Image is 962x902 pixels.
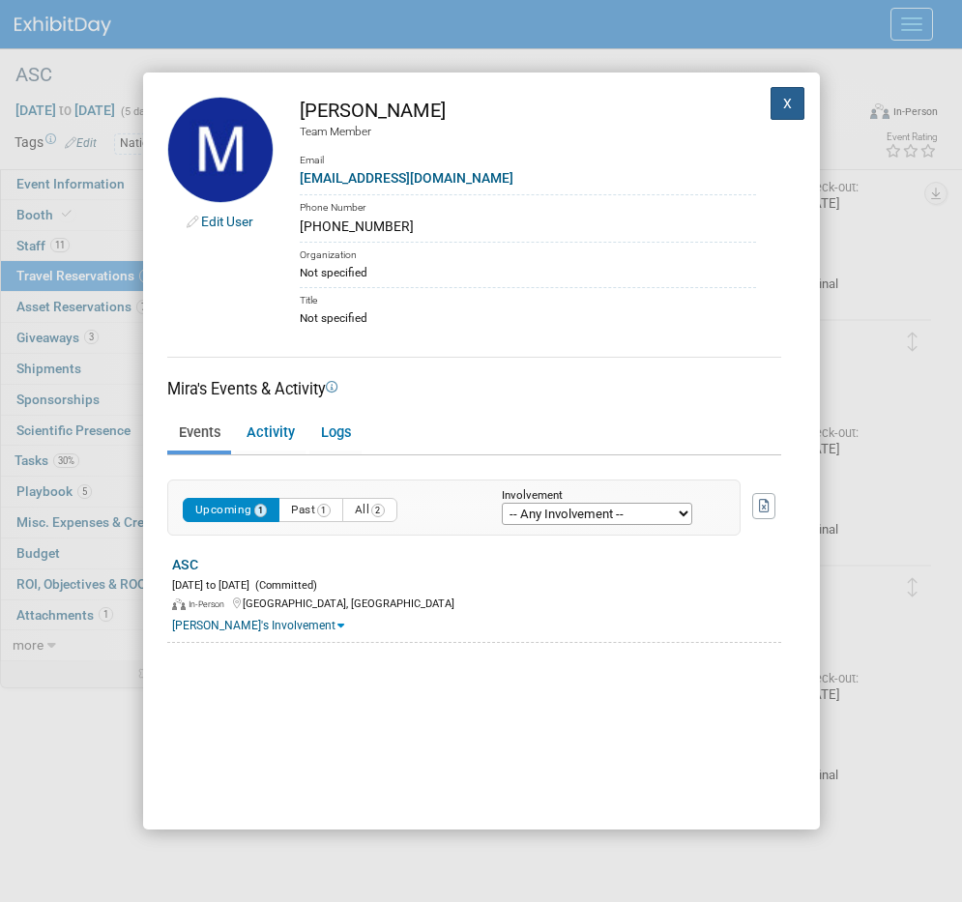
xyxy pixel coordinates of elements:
[167,417,231,451] a: Events
[502,490,711,503] div: Involvement
[300,242,756,264] div: Organization
[167,97,274,203] img: Mira Couch
[189,599,230,609] span: In-Person
[300,287,756,309] div: Title
[771,87,805,120] button: X
[300,140,756,168] div: Email
[172,619,344,632] a: [PERSON_NAME]'s Involvement
[300,97,756,125] div: [PERSON_NAME]
[235,417,306,451] a: Activity
[309,417,362,451] a: Logs
[254,504,268,517] span: 1
[317,504,331,517] span: 1
[300,194,756,217] div: Phone Number
[172,594,781,612] div: [GEOGRAPHIC_DATA], [GEOGRAPHIC_DATA]
[201,214,253,229] a: Edit User
[172,575,781,594] div: [DATE] to [DATE]
[371,504,385,517] span: 2
[183,498,280,522] button: Upcoming1
[172,557,198,572] a: ASC
[172,598,186,610] img: In-Person Event
[167,378,781,400] div: Mira's Events & Activity
[300,170,513,186] a: [EMAIL_ADDRESS][DOMAIN_NAME]
[249,579,317,592] span: (Committed)
[342,498,397,522] button: All2
[300,309,756,327] div: Not specified
[300,124,756,140] div: Team Member
[278,498,343,522] button: Past1
[300,264,756,281] div: Not specified
[300,217,756,237] div: [PHONE_NUMBER]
